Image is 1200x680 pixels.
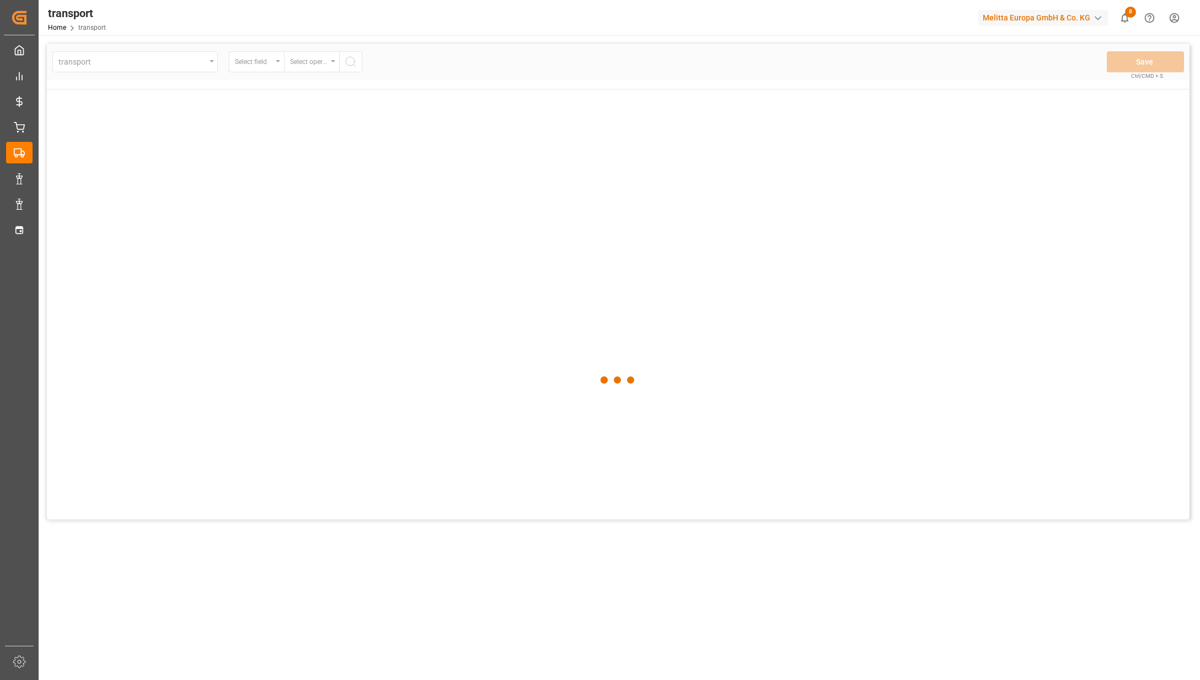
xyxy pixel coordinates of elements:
[48,24,66,31] a: Home
[48,5,106,22] div: transport
[978,7,1112,28] button: Melitta Europa GmbH & Co. KG
[978,10,1108,26] div: Melitta Europa GmbH & Co. KG
[1137,6,1162,30] button: Help Center
[1125,7,1136,18] span: 8
[1112,6,1137,30] button: show 8 new notifications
